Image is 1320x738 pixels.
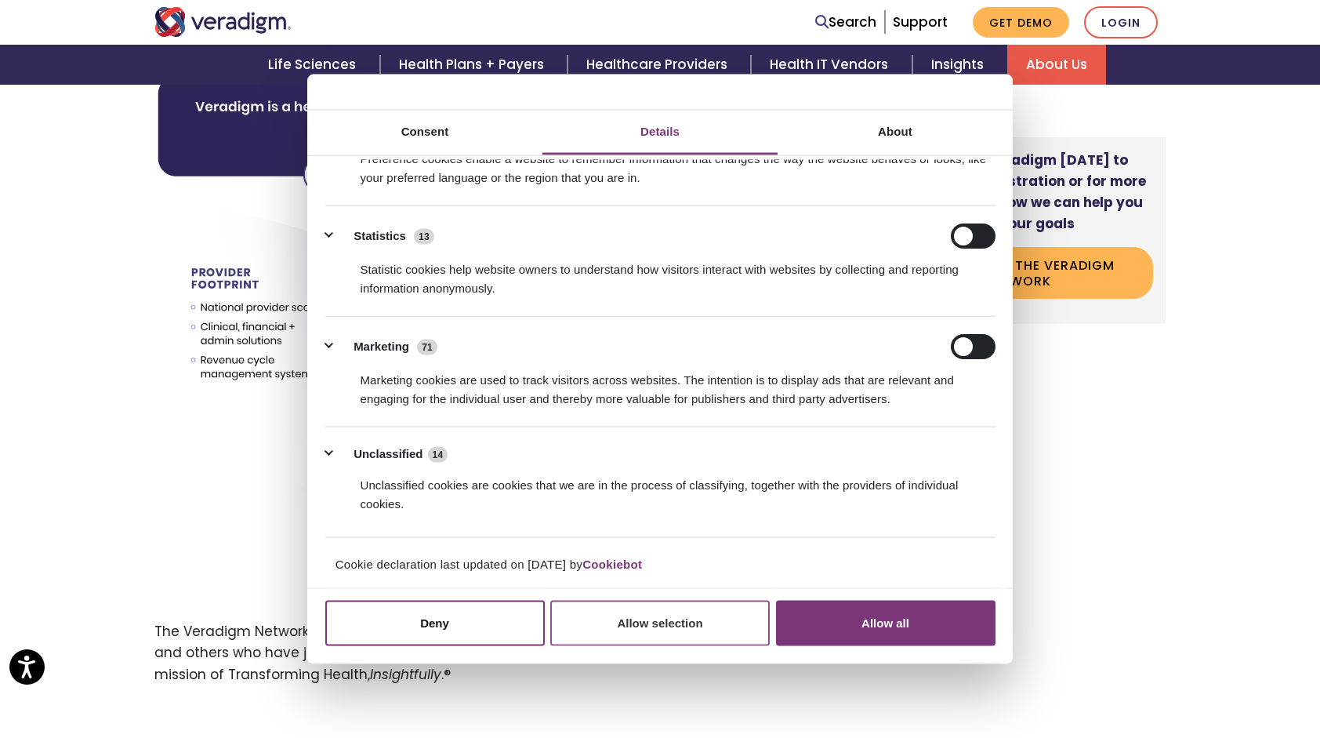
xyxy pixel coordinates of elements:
a: Insights [912,45,1007,85]
img: solution-connect-veradigm-network-three-pillars-healthcare.svg [154,72,795,609]
button: Deny [325,600,545,645]
a: Get Demo [973,7,1069,38]
a: Connect to the Veradigm Network [883,248,1153,299]
a: Login [1084,6,1158,38]
div: Unclassified cookies are cookies that we are in the process of classifying, together with the pro... [325,464,995,513]
a: Consent [307,110,542,155]
p: The Veradigm Network optimizes the synergies found across Veradigm’s internal solutions and other... [154,621,795,685]
button: Allow selection [550,600,770,645]
a: About Us [1007,45,1106,85]
button: Unclassified (14) [325,445,458,464]
div: Marketing cookies are used to track visitors across websites. The intention is to display ads tha... [325,359,995,409]
img: Veradigm logo [154,7,292,37]
div: Cookie declaration last updated on [DATE] by [312,555,1009,587]
em: Insightfully [370,665,441,684]
a: About [778,110,1013,155]
a: Support [893,13,948,31]
a: Health Plans + Payers [380,45,568,85]
label: Statistics [354,227,406,245]
iframe: Drift Chat Widget [1019,625,1301,719]
strong: Speak with Veradigm [DATE] to request a demonstration or for more information on how we can help ... [890,151,1146,234]
a: Health IT Vendors [751,45,912,85]
a: Life Sciences [249,45,379,85]
div: Preference cookies enable a website to remember information that changes the way the website beha... [325,138,995,187]
button: Statistics (13) [325,224,444,249]
a: Details [542,110,778,155]
button: Allow all [776,600,995,645]
a: Search [815,12,876,33]
div: Statistic cookies help website owners to understand how visitors interact with websites by collec... [325,249,995,298]
a: Healthcare Providers [568,45,751,85]
a: Cookiebot [582,558,642,571]
button: Marketing (71) [325,334,448,359]
label: Marketing [354,337,409,355]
